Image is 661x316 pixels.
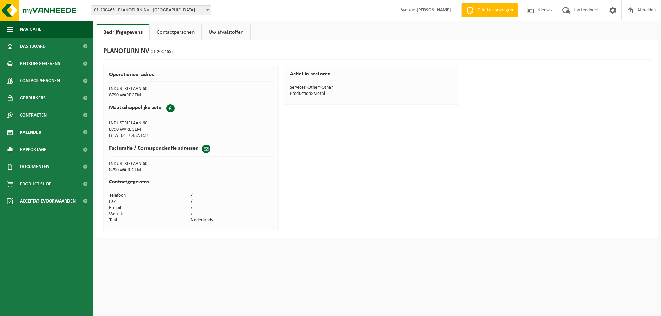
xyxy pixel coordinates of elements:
span: Acceptatievoorwaarden [20,193,76,210]
h2: Facturatie / Correspondentie adressen [109,145,199,152]
span: Offerte aanvragen [475,7,515,14]
td: / [191,199,273,205]
span: Gebruikers [20,89,46,107]
td: E-mail [109,205,191,211]
span: 01-200465 - PLANOFURN NV - WAREGEM [91,5,211,15]
td: Telefoon [109,193,191,199]
span: Dashboard [20,38,46,55]
td: INDUSTRIELAAN 60 [109,86,191,92]
span: Documenten [20,158,49,175]
td: / [191,205,273,211]
td: / [191,193,273,199]
h2: Maatschappelijke zetel [109,104,163,111]
a: Uw afvalstoffen [202,24,250,40]
td: INDUSTRIELAAN 60 [109,120,191,127]
td: 8790 WAREGEM [109,167,273,173]
td: BTW: 0417.482.159 [109,133,191,139]
a: Contactpersonen [150,24,201,40]
td: 8790 WAREGEM [109,92,191,98]
span: Navigatie [20,21,41,38]
td: Nederlands [191,217,273,224]
span: Contracten [20,107,47,124]
td: Services>Other>Other [290,85,453,91]
h1: PLANOFURN NV [103,47,173,56]
span: Bedrijfsgegevens [20,55,60,72]
td: 8790 WAREGEM [109,127,191,133]
h2: Operationeel adres [109,71,154,78]
h2: Actief in sectoren [290,71,453,80]
td: Website [109,211,191,217]
td: Production>Metal [290,91,453,97]
a: Offerte aanvragen [461,3,518,17]
a: Bedrijfsgegevens [96,24,149,40]
span: 01-200465 - PLANOFURN NV - WAREGEM [91,6,211,15]
span: (01-200465) [149,49,173,54]
td: Taal [109,217,191,224]
td: / [191,211,273,217]
span: Contactpersonen [20,72,60,89]
strong: [PERSON_NAME] [417,8,451,13]
td: Fax [109,199,191,205]
td: INDUSTRIELAAN 60 [109,161,273,167]
h2: Contactgegevens [109,179,273,188]
span: Product Shop [20,175,51,193]
span: Kalender [20,124,41,141]
span: Rapportage [20,141,46,158]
